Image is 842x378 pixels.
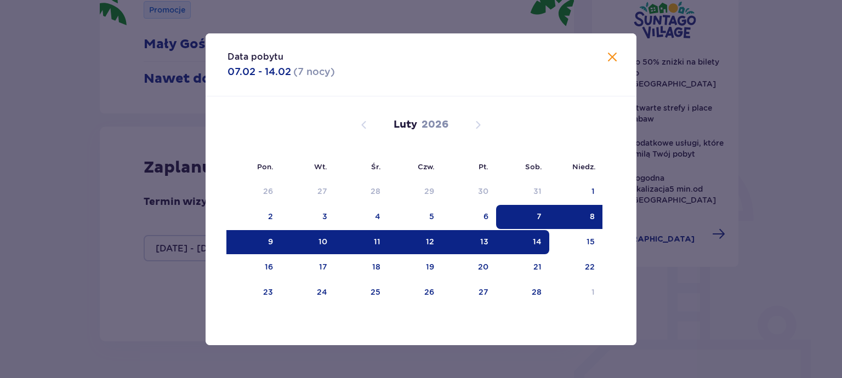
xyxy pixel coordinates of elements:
[549,230,602,254] td: 15
[479,287,488,297] div: 27
[479,162,488,171] small: Pt.
[388,255,441,279] td: 19
[429,211,434,222] div: 5
[549,255,602,279] td: 22
[549,205,602,229] td: Data zaznaczona. niedziela, 8 lutego 2026
[422,118,448,131] p: 2026
[496,255,549,279] td: 21
[442,255,496,279] td: 20
[227,65,291,78] p: 07.02 - 14.02
[268,211,273,222] div: 2
[374,236,380,247] div: 11
[281,280,335,305] td: 24
[591,186,595,197] div: 1
[388,180,441,204] td: 29
[388,205,441,229] td: 5
[227,280,281,305] td: 23
[322,211,327,222] div: 3
[533,236,542,247] div: 14
[317,186,327,197] div: 27
[263,287,273,297] div: 23
[371,287,380,297] div: 25
[480,236,488,247] div: 13
[533,261,542,272] div: 21
[418,162,435,171] small: Czw.
[532,287,542,297] div: 28
[424,287,434,297] div: 26
[335,280,388,305] td: 25
[478,261,488,272] div: 20
[424,186,434,197] div: 29
[496,280,549,305] td: 28
[263,186,273,197] div: 26
[371,186,380,197] div: 28
[549,280,602,305] td: 1
[371,162,381,171] small: Śr.
[388,280,441,305] td: 26
[478,186,488,197] div: 30
[572,162,596,171] small: Niedz.
[265,261,273,272] div: 16
[537,211,542,222] div: 7
[606,51,619,65] button: Zamknij
[293,65,335,78] p: ( 7 nocy )
[257,162,274,171] small: Pon.
[496,230,549,254] td: Data zaznaczona. sobota, 14 lutego 2026
[227,51,283,63] p: Data pobytu
[388,230,441,254] td: Data zaznaczona. czwartek, 12 lutego 2026
[227,205,281,229] td: 2
[590,211,595,222] div: 8
[496,180,549,204] td: 31
[442,230,496,254] td: Data zaznaczona. piątek, 13 lutego 2026
[533,186,542,197] div: 31
[357,118,371,131] button: Poprzedni miesiąc
[471,118,485,131] button: Następny miesiąc
[496,205,549,229] td: Data zaznaczona. sobota, 7 lutego 2026
[587,236,595,247] div: 15
[317,287,327,297] div: 24
[426,261,434,272] div: 19
[268,236,273,247] div: 9
[442,280,496,305] td: 27
[319,261,327,272] div: 17
[314,162,327,171] small: Wt.
[227,180,281,204] td: 26
[335,255,388,279] td: 18
[227,255,281,279] td: 16
[591,287,595,297] div: 1
[549,180,602,204] td: 1
[281,180,335,204] td: 27
[227,230,281,254] td: Data zaznaczona. poniedziałek, 9 lutego 2026
[281,255,335,279] td: 17
[442,180,496,204] td: 30
[281,230,335,254] td: Data zaznaczona. wtorek, 10 lutego 2026
[483,211,488,222] div: 6
[394,118,417,131] p: Luty
[426,236,434,247] div: 12
[281,205,335,229] td: 3
[525,162,542,171] small: Sob.
[375,211,380,222] div: 4
[372,261,380,272] div: 18
[442,205,496,229] td: 6
[335,230,388,254] td: Data zaznaczona. środa, 11 lutego 2026
[585,261,595,272] div: 22
[335,180,388,204] td: 28
[318,236,327,247] div: 10
[335,205,388,229] td: 4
